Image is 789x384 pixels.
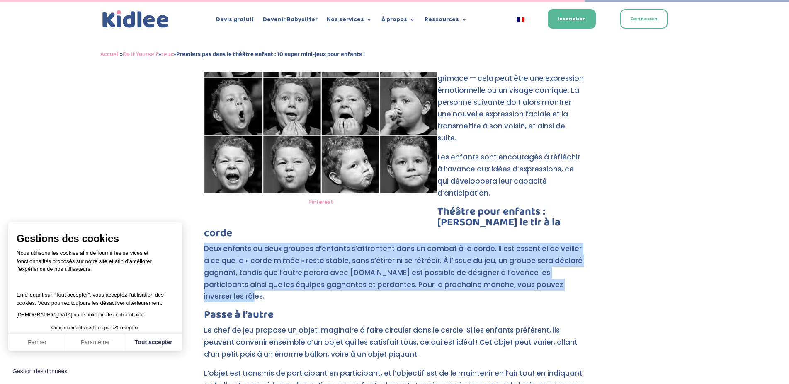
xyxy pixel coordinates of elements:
a: Devenir Babysitter [263,17,318,26]
span: Gestions des cookies [17,232,174,245]
img: logo_kidlee_bleu [100,8,171,30]
a: Do It Yourself [123,49,158,59]
a: À propos [381,17,415,26]
span: » » » [100,49,365,59]
p: Nous utilisons les cookies afin de fournir les services et fonctionnalités proposés sur notre sit... [17,249,174,279]
span: Consentements certifiés par [51,326,111,330]
p: Deux enfants ou deux groupes d’enfants s’affrontent dans un combat à la corde. Il est essentiel d... [204,243,585,310]
span: Gestion des données [12,368,67,375]
a: [DEMOGRAPHIC_DATA] notre politique de confidentialité [17,312,143,318]
img: Français [517,17,524,22]
p: Le chef de jeu propose un objet imaginaire à faire circuler dans le cercle. Si les enfants préfèr... [204,324,585,367]
a: Kidlee Logo [100,8,171,30]
button: Fermer le widget sans consentement [7,363,72,380]
a: Jeux [161,49,173,59]
a: Inscription [548,9,596,29]
a: Nos services [327,17,372,26]
button: Consentements certifiés par [47,323,143,333]
button: Fermer [8,334,66,351]
button: Tout accepter [124,334,182,351]
p: En cliquant sur ”Tout accepter”, vous acceptez l’utilisation des cookies. Vous pourrez toujours l... [17,283,174,307]
a: Connexion [620,9,668,29]
a: Ressources [425,17,467,26]
strong: Premiers pas dans le théâtre enfant : 10 super mini-jeux pour enfants ! [176,49,365,59]
a: Pinterest [308,198,333,206]
h3: Théâtre pour enfants : [PERSON_NAME] le tir à la corde [204,206,585,243]
a: Accueil [100,49,120,59]
svg: Axeptio [113,316,138,341]
h3: Passe à l’autre [204,309,585,324]
a: Devis gratuit [216,17,254,26]
button: Paramétrer [66,334,124,351]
